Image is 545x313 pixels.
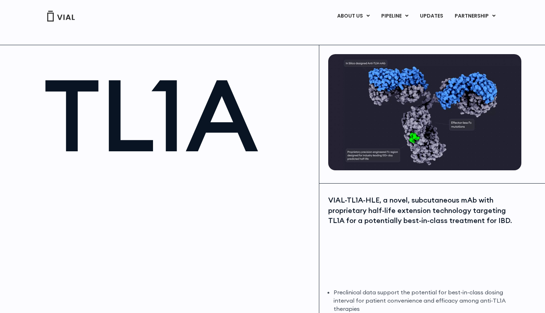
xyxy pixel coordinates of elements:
li: Preclinical data support the potential for best-in-class dosing interval for patient convenience ... [334,288,520,313]
img: Vial Logo [47,11,75,22]
a: UPDATES [414,10,449,22]
a: PIPELINEMenu Toggle [376,10,414,22]
h1: TL1A [44,65,312,165]
a: PARTNERSHIPMenu Toggle [449,10,501,22]
div: VIAL-TL1A-HLE, a novel, subcutaneous mAb with proprietary half-life extension technology targetin... [328,195,520,226]
img: TL1A antibody diagram. [328,54,521,170]
a: ABOUT USMenu Toggle [331,10,375,22]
